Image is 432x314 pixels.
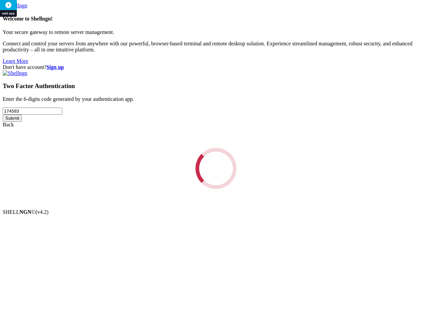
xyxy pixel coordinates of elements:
input: Two factor code [3,108,62,115]
b: NGN [20,209,32,215]
input: Submit [3,115,22,122]
span: SHELL © [3,209,48,215]
p: Connect and control your servers from anywhere with our powerful, browser-based terminal and remo... [3,41,429,53]
div: Don't have account? [3,64,429,70]
h3: Two Factor Authentication [3,82,429,90]
a: Learn More [3,58,28,64]
img: Shellngn [3,70,27,76]
div: Loading... [193,145,239,192]
p: Your secure gateway to remote server management. [3,29,429,35]
p: Enter the 6-digits code generated by your authentication app. [3,96,429,102]
a: Back [3,122,14,127]
a: Sign up [46,64,64,70]
h4: Welcome to Shellngn! [3,16,429,22]
span: 4.2.0 [36,209,49,215]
